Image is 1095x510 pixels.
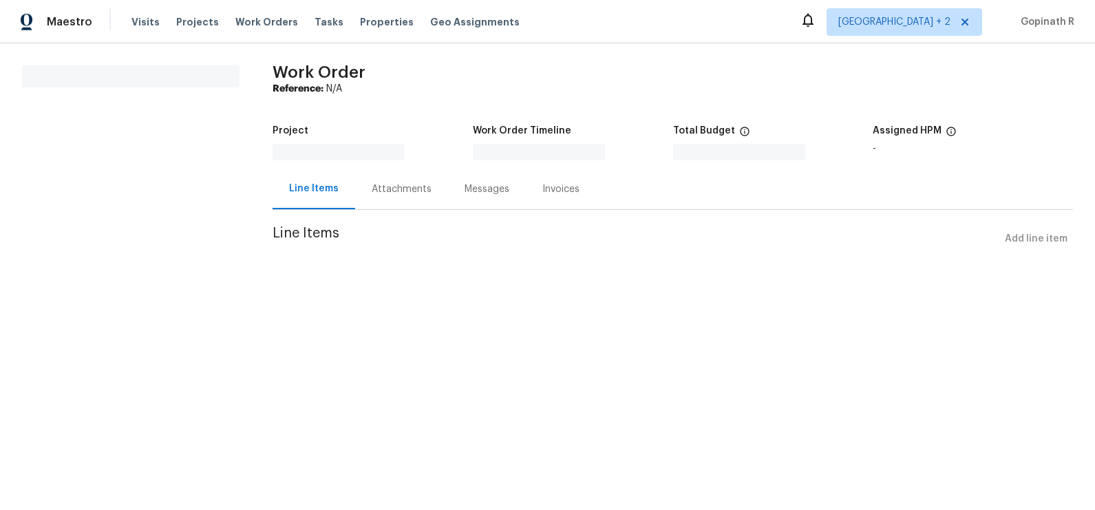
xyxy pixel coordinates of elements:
[176,15,219,29] span: Projects
[131,15,160,29] span: Visits
[739,126,750,144] span: The total cost of line items that have been proposed by Opendoor. This sum includes line items th...
[673,126,735,136] h5: Total Budget
[542,182,580,196] div: Invoices
[273,126,308,136] h5: Project
[273,84,323,94] b: Reference:
[465,182,509,196] div: Messages
[838,15,950,29] span: [GEOGRAPHIC_DATA] + 2
[1015,15,1074,29] span: Gopinath R
[235,15,298,29] span: Work Orders
[273,226,999,252] span: Line Items
[360,15,414,29] span: Properties
[473,126,571,136] h5: Work Order Timeline
[372,182,432,196] div: Attachments
[873,144,1073,153] div: -
[430,15,520,29] span: Geo Assignments
[273,64,365,81] span: Work Order
[47,15,92,29] span: Maestro
[873,126,942,136] h5: Assigned HPM
[946,126,957,144] span: The hpm assigned to this work order.
[315,17,343,27] span: Tasks
[273,82,1073,96] div: N/A
[289,182,339,195] div: Line Items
